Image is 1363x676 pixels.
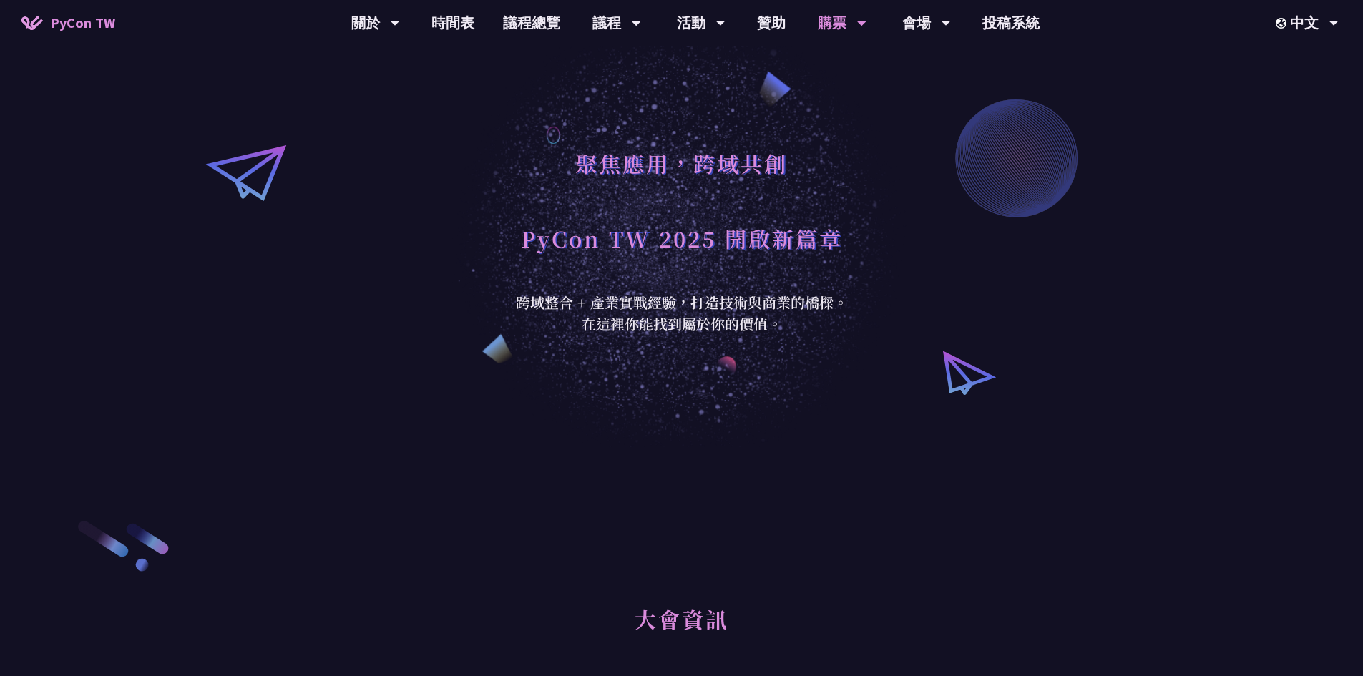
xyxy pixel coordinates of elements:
[521,217,843,260] h1: PyCon TW 2025 開啟新篇章
[7,5,130,41] a: PyCon TW
[232,590,1131,669] h2: 大會資訊
[1276,18,1290,29] img: Locale Icon
[21,16,43,30] img: Home icon of PyCon TW 2025
[575,142,788,185] h1: 聚焦應用，跨域共創
[50,12,115,34] span: PyCon TW
[507,292,857,335] div: 跨域整合 + 產業實戰經驗，打造技術與商業的橋樑。 在這裡你能找到屬於你的價值。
